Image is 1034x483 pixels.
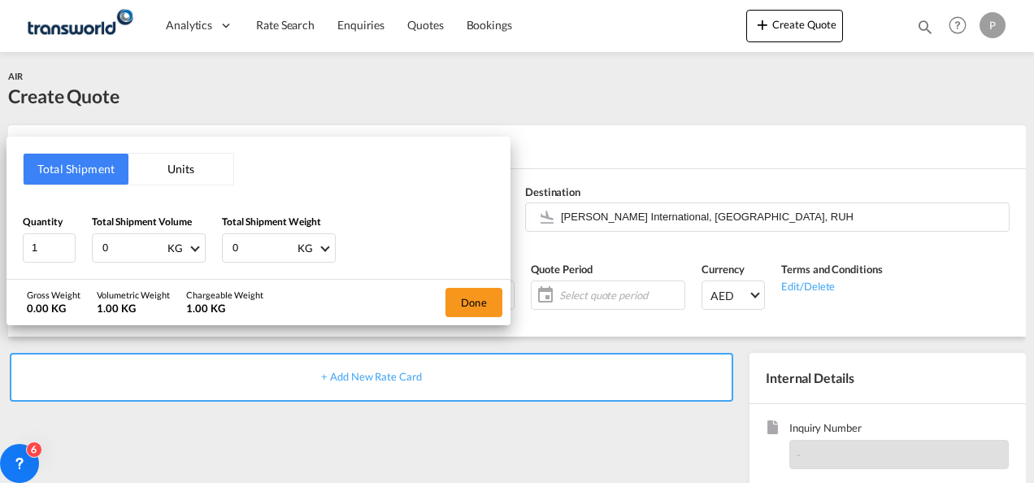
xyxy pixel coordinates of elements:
span: Total Shipment Weight [222,215,321,228]
div: 0.00 KG [27,301,80,315]
input: Qty [23,233,76,263]
div: Volumetric Weight [97,289,170,301]
span: Total Shipment Volume [92,215,192,228]
div: 1.00 KG [186,301,263,315]
div: Chargeable Weight [186,289,263,301]
div: 1.00 KG [97,301,170,315]
div: Gross Weight [27,289,80,301]
button: Total Shipment [24,154,128,185]
input: Enter weight [231,234,296,262]
button: Units [128,154,233,185]
button: Done [445,288,502,317]
input: Enter volume [101,234,166,262]
div: KG [167,241,183,255]
div: KG [298,241,313,255]
span: Quantity [23,215,63,228]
